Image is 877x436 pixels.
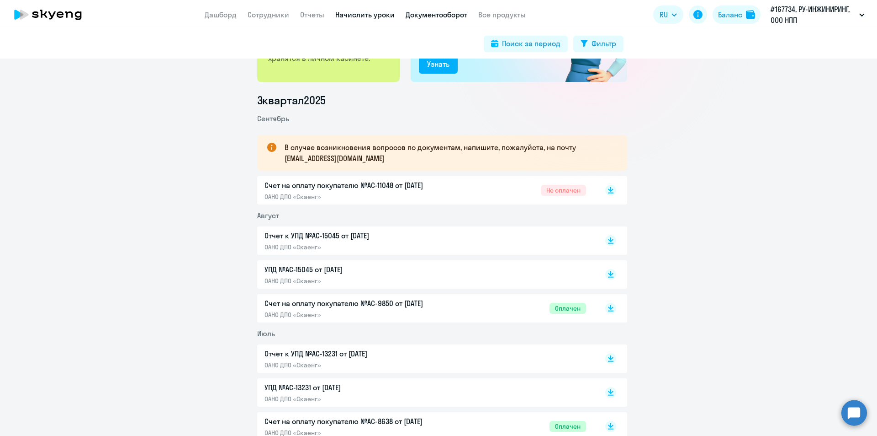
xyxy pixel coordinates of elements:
[257,329,275,338] span: Июль
[478,10,526,19] a: Все продукты
[427,59,449,70] div: Узнать
[660,9,668,20] span: RU
[484,36,568,52] button: Поиск за период
[264,264,586,285] a: УПД №AC-15045 от [DATE]ОАНО ДПО «Скаенг»
[285,142,611,164] p: В случае возникновения вопросов по документам, напишите, пожалуйста, на почту [EMAIL_ADDRESS][DOM...
[264,264,456,275] p: УПД №AC-15045 от [DATE]
[264,180,586,201] a: Счет на оплату покупателю №AC-11048 от [DATE]ОАНО ДПО «Скаенг»Не оплачен
[653,5,683,24] button: RU
[264,277,456,285] p: ОАНО ДПО «Скаенг»
[264,395,456,403] p: ОАНО ДПО «Скаенг»
[771,4,856,26] p: #167734, РУ-ИНЖИНИРИНГ, ООО НПП
[264,193,456,201] p: ОАНО ДПО «Скаенг»
[746,10,755,19] img: balance
[205,10,237,19] a: Дашборд
[264,382,586,403] a: УПД №AC-13231 от [DATE]ОАНО ДПО «Скаенг»
[264,382,456,393] p: УПД №AC-13231 от [DATE]
[264,298,456,309] p: Счет на оплату покупателю №AC-9850 от [DATE]
[502,38,560,49] div: Поиск за период
[264,348,586,369] a: Отчет к УПД №AC-13231 от [DATE]ОАНО ДПО «Скаенг»
[300,10,324,19] a: Отчеты
[257,93,627,108] li: 3 квартал 2025
[257,211,279,220] span: Август
[592,38,616,49] div: Фильтр
[257,114,289,123] span: Сентябрь
[549,421,586,432] span: Оплачен
[264,361,456,369] p: ОАНО ДПО «Скаенг»
[406,10,467,19] a: Документооборот
[541,185,586,196] span: Не оплачен
[264,416,456,427] p: Счет на оплату покупателю №AC-8638 от [DATE]
[713,5,761,24] button: Балансbalance
[549,303,586,314] span: Оплачен
[248,10,289,19] a: Сотрудники
[335,10,395,19] a: Начислить уроки
[264,311,456,319] p: ОАНО ДПО «Скаенг»
[264,180,456,191] p: Счет на оплату покупателю №AC-11048 от [DATE]
[573,36,623,52] button: Фильтр
[264,230,456,241] p: Отчет к УПД №AC-15045 от [DATE]
[264,348,456,359] p: Отчет к УПД №AC-13231 от [DATE]
[264,298,586,319] a: Счет на оплату покупателю №AC-9850 от [DATE]ОАНО ДПО «Скаенг»Оплачен
[419,55,458,74] button: Узнать
[264,243,456,251] p: ОАНО ДПО «Скаенг»
[718,9,742,20] div: Баланс
[264,230,586,251] a: Отчет к УПД №AC-15045 от [DATE]ОАНО ДПО «Скаенг»
[766,4,869,26] button: #167734, РУ-ИНЖИНИРИНГ, ООО НПП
